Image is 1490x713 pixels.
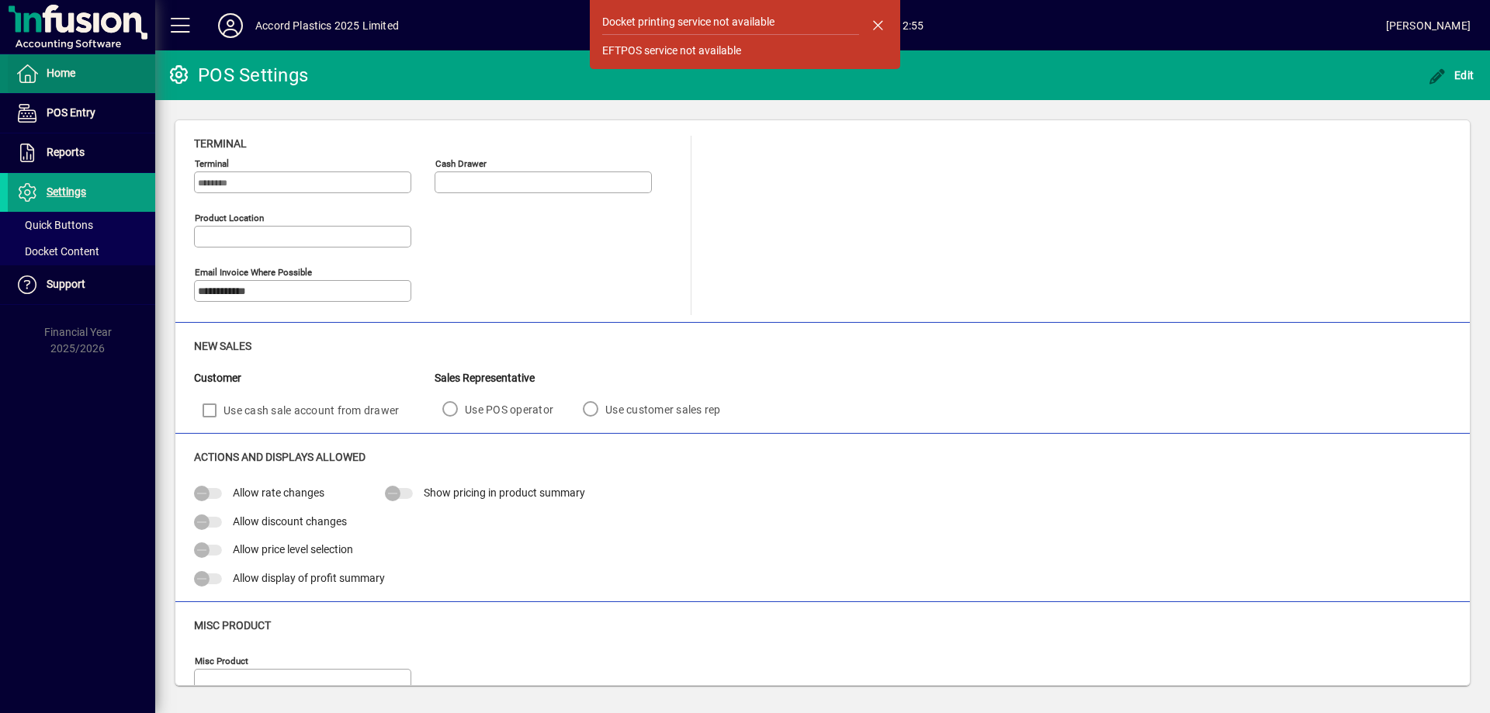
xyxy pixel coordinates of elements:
[233,515,347,528] span: Allow discount changes
[47,67,75,79] span: Home
[194,370,435,386] div: Customer
[195,267,312,278] mat-label: Email Invoice where possible
[47,278,85,290] span: Support
[16,219,93,231] span: Quick Buttons
[233,543,353,556] span: Allow price level selection
[167,63,308,88] div: POS Settings
[435,370,743,386] div: Sales Representative
[1428,69,1474,81] span: Edit
[47,106,95,119] span: POS Entry
[255,13,399,38] div: Accord Plastics 2025 Limited
[602,43,741,59] div: EFTPOS service not available
[195,656,248,666] mat-label: Misc Product
[233,486,324,499] span: Allow rate changes
[194,137,247,150] span: Terminal
[8,265,155,304] a: Support
[8,54,155,93] a: Home
[399,13,1386,38] span: [DATE] 12:55
[233,572,385,584] span: Allow display of profit summary
[8,212,155,238] a: Quick Buttons
[1424,61,1478,89] button: Edit
[194,451,366,463] span: Actions and Displays Allowed
[194,340,251,352] span: New Sales
[194,619,271,632] span: Misc Product
[195,213,264,223] mat-label: Product location
[424,486,585,499] span: Show pricing in product summary
[8,238,155,265] a: Docket Content
[47,146,85,158] span: Reports
[435,158,487,169] mat-label: Cash Drawer
[47,185,86,198] span: Settings
[1386,13,1471,38] div: [PERSON_NAME]
[8,133,155,172] a: Reports
[8,94,155,133] a: POS Entry
[195,158,229,169] mat-label: Terminal
[16,245,99,258] span: Docket Content
[206,12,255,40] button: Profile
